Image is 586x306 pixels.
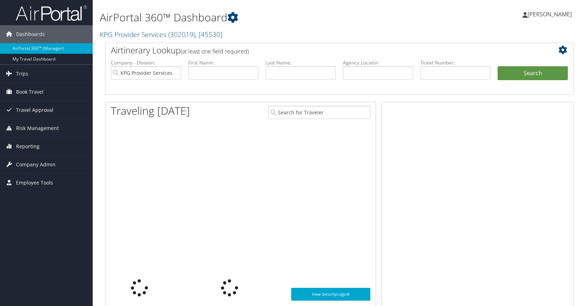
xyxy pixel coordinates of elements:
span: Company Admin [16,156,56,173]
span: Employee Tools [16,174,53,192]
span: Book Travel [16,83,43,101]
label: Company - Division: [111,59,181,66]
label: Ticket Number: [420,59,490,66]
span: Travel Approval [16,101,53,119]
input: Search for Traveler [268,106,370,119]
span: Risk Management [16,119,59,137]
h1: Traveling [DATE] [111,103,190,118]
span: Trips [16,65,28,83]
span: Reporting [16,138,40,155]
label: Agency Locator: [343,59,413,66]
span: Dashboards [16,25,45,43]
label: First Name: [188,59,258,66]
span: , [ 45530 ] [195,30,222,39]
span: (at least one field required) [181,47,249,55]
a: KPG Provider Services [100,30,222,39]
img: airportal-logo.png [16,5,87,21]
label: Last Name: [266,59,336,66]
span: [PERSON_NAME] [528,10,572,18]
span: ( 302019 ) [168,30,195,39]
a: [PERSON_NAME] [523,4,579,25]
button: Search [498,66,568,81]
a: View SecurityLogic® [291,288,371,301]
h1: AirPortal 360™ Dashboard [100,10,419,25]
h2: Airtinerary Lookup [111,44,529,56]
